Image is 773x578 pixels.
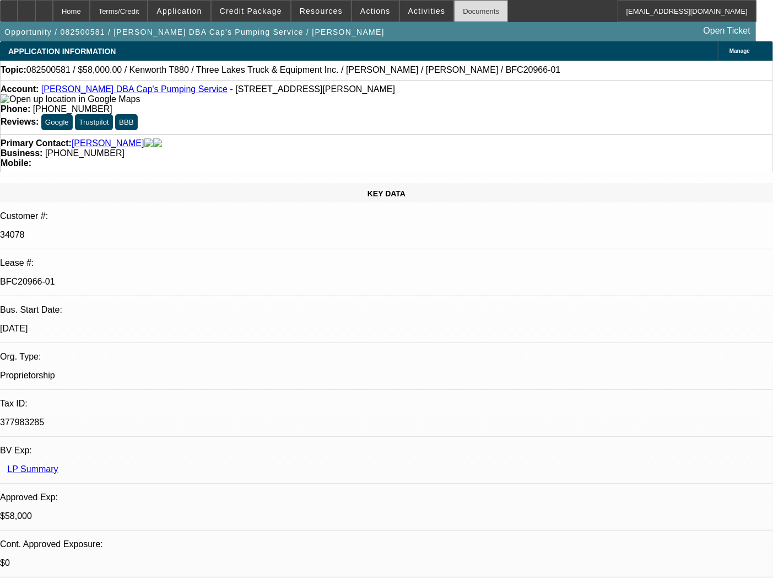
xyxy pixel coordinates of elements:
[300,7,343,15] span: Resources
[360,7,391,15] span: Actions
[291,1,351,22] button: Resources
[33,104,112,114] span: [PHONE_NUMBER]
[1,94,140,104] a: View Google Maps
[1,94,140,104] img: Open up location in Google Maps
[8,47,116,56] span: APPLICATION INFORMATION
[230,84,396,94] span: - [STREET_ADDRESS][PERSON_NAME]
[699,22,755,40] a: Open Ticket
[75,114,112,130] button: Trustpilot
[1,84,39,94] strong: Account:
[26,65,561,75] span: 082500581 / $58,000.00 / Kenworth T880 / Three Lakes Truck & Equipment Inc. / [PERSON_NAME] / [PE...
[367,189,406,198] span: KEY DATA
[144,138,153,148] img: facebook-icon.png
[408,7,446,15] span: Activities
[4,28,385,36] span: Opportunity / 082500581 / [PERSON_NAME] DBA Cap's Pumping Service / [PERSON_NAME]
[148,1,210,22] button: Application
[153,138,162,148] img: linkedin-icon.png
[41,114,73,130] button: Google
[1,104,30,114] strong: Phone:
[400,1,454,22] button: Activities
[1,138,72,148] strong: Primary Contact:
[72,138,144,148] a: [PERSON_NAME]
[156,7,202,15] span: Application
[212,1,290,22] button: Credit Package
[115,114,138,130] button: BBB
[729,48,750,54] span: Manage
[7,464,58,474] a: LP Summary
[1,65,26,75] strong: Topic:
[1,117,39,126] strong: Reviews:
[1,148,42,158] strong: Business:
[41,84,228,94] a: [PERSON_NAME] DBA Cap's Pumping Service
[352,1,399,22] button: Actions
[220,7,282,15] span: Credit Package
[1,158,31,168] strong: Mobile:
[45,148,125,158] span: [PHONE_NUMBER]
